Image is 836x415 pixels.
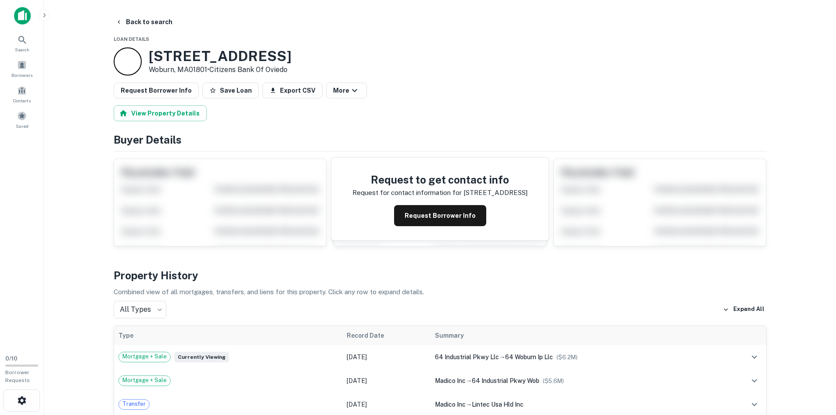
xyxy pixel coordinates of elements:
button: Request Borrower Info [394,205,486,226]
button: expand row [747,397,762,412]
span: Contacts [13,97,31,104]
a: Contacts [3,82,41,106]
div: → [435,400,716,409]
th: Type [114,326,343,345]
div: All Types [114,301,166,318]
p: Combined view of all mortgages, transfers, and liens for this property. Click any row to expand d... [114,287,767,297]
span: Mortgage + Sale [119,352,170,361]
span: Transfer [119,400,149,408]
div: → [435,376,716,386]
button: More [326,83,367,98]
a: Borrowers [3,57,41,80]
span: Borrowers [11,72,32,79]
td: [DATE] [342,345,431,369]
p: Request for contact information for [352,188,462,198]
a: Citizens Bank Of Oviedo [209,65,287,74]
a: Saved [3,108,41,131]
span: Currently viewing [174,352,229,362]
button: expand row [747,350,762,364]
h4: Request to get contact info [352,172,527,188]
button: Request Borrower Info [114,83,199,98]
span: 64 industrial pkwy wob [472,377,539,384]
button: Expand All [721,303,767,316]
div: → [435,352,716,362]
button: Export CSV [262,83,323,98]
h4: Property History [114,267,767,283]
span: Loan Details [114,36,149,42]
button: View Property Details [114,105,207,121]
h4: Buyer Details [114,132,767,148]
p: [STREET_ADDRESS] [463,188,527,198]
span: Saved [16,123,29,130]
button: Save Loan [202,83,259,98]
button: expand row [747,373,762,388]
span: madico inc [435,401,466,408]
span: madico inc [435,377,466,384]
span: Borrower Requests [5,369,30,383]
span: ($ 5.6M ) [543,378,564,384]
th: Record Date [342,326,431,345]
iframe: Chat Widget [792,345,836,387]
span: 64 industrial pkwy llc [435,354,499,361]
span: ($ 6.2M ) [556,354,578,361]
img: capitalize-icon.png [14,7,31,25]
h3: [STREET_ADDRESS] [149,48,291,65]
span: lintec usa hld inc [472,401,524,408]
span: 64 woburn ip llc [505,354,553,361]
a: Search [3,31,41,55]
span: Search [15,46,29,53]
p: Woburn, MA01801 • [149,65,291,75]
th: Summary [431,326,721,345]
span: 0 / 10 [5,355,18,362]
td: [DATE] [342,369,431,393]
button: Back to search [112,14,176,30]
span: Mortgage + Sale [119,376,170,385]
